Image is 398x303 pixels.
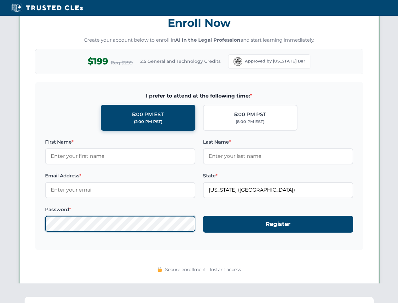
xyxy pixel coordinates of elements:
[45,148,195,164] input: Enter your first name
[203,172,353,180] label: State
[35,37,363,44] p: Create your account below to enroll in and start learning immediately.
[203,138,353,146] label: Last Name
[157,267,162,272] img: 🔒
[245,58,305,64] span: Approved by [US_STATE] Bar
[165,266,241,273] span: Secure enrollment • Instant access
[134,119,162,125] div: (2:00 PM PST)
[45,172,195,180] label: Email Address
[203,182,353,198] input: Florida (FL)
[203,216,353,233] button: Register
[45,206,195,213] label: Password
[35,13,363,33] h3: Enroll Now
[88,54,108,68] span: $199
[175,37,240,43] strong: AI in the Legal Profession
[140,58,221,65] span: 2.5 General and Technology Credits
[236,119,264,125] div: (8:00 PM EST)
[45,138,195,146] label: First Name
[132,110,164,119] div: 5:00 PM EST
[234,110,266,119] div: 5:00 PM PST
[111,59,133,67] span: Reg $299
[234,57,242,66] img: Florida Bar
[9,3,85,13] img: Trusted CLEs
[45,182,195,198] input: Enter your email
[203,148,353,164] input: Enter your last name
[45,92,353,100] span: I prefer to attend at the following time:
